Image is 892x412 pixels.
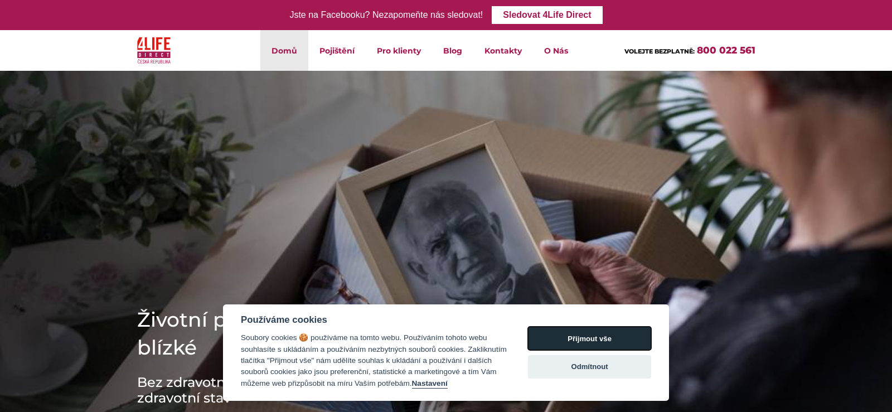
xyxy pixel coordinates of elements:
div: Používáme cookies [241,314,507,326]
h3: Bez zdravotních dotazníků a otázek na Váš zdravotní stav [137,375,472,406]
a: Blog [432,30,473,71]
div: Soubory cookies 🍪 používáme na tomto webu. Používáním tohoto webu souhlasíte s ukládáním a použív... [241,332,507,389]
a: Domů [260,30,308,71]
img: 4Life Direct Česká republika logo [137,35,171,66]
h1: Životní pojištění Jistota pro mé blízké [137,306,472,361]
button: Odmítnout [528,355,651,379]
a: Sledovat 4Life Direct [492,6,602,24]
button: Nastavení [412,379,448,389]
span: VOLEJTE BEZPLATNĚ: [624,47,695,55]
button: Přijmout vše [528,327,651,350]
a: Kontakty [473,30,533,71]
a: 800 022 561 [697,45,755,56]
div: Jste na Facebooku? Nezapomeňte nás sledovat! [289,7,483,23]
